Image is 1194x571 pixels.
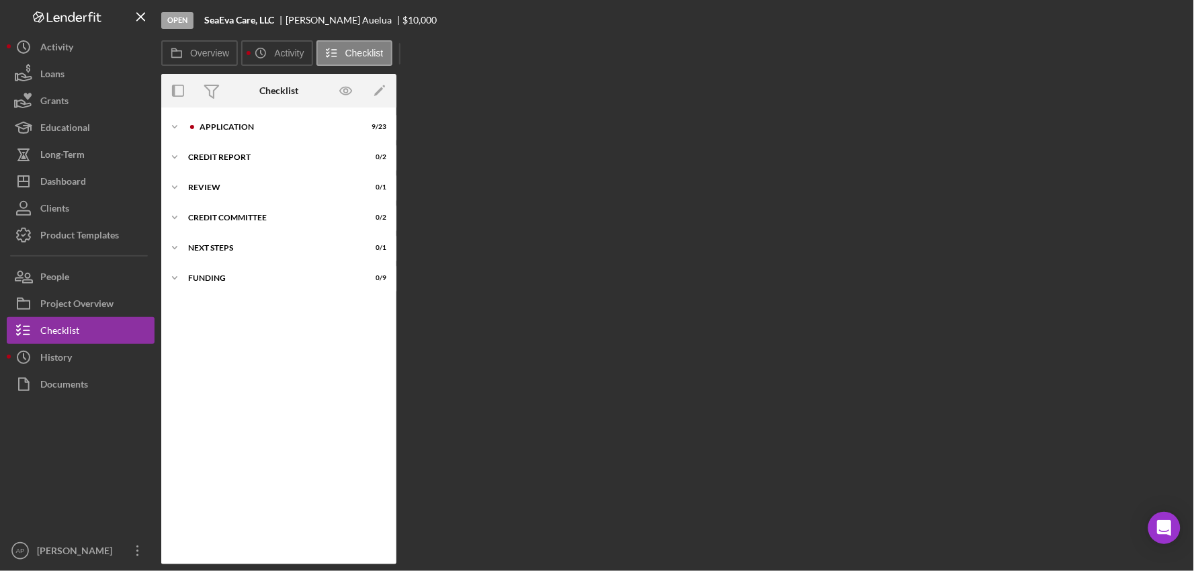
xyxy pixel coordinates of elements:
label: Overview [190,48,229,58]
button: People [7,263,155,290]
button: Project Overview [7,290,155,317]
button: Clients [7,195,155,222]
div: People [40,263,69,294]
div: Application [200,123,353,131]
b: SeaEva Care, LLC [204,15,274,26]
div: Documents [40,371,88,401]
div: Long-Term [40,141,85,171]
button: Grants [7,87,155,114]
div: Project Overview [40,290,114,320]
button: Documents [7,371,155,398]
div: Loans [40,60,65,91]
div: 0 / 1 [362,183,386,191]
div: Dashboard [40,168,86,198]
div: Grants [40,87,69,118]
div: [PERSON_NAME] Auelua [286,15,403,26]
div: 9 / 23 [362,123,386,131]
button: Dashboard [7,168,155,195]
div: Open [161,12,194,29]
div: Credit report [188,153,353,161]
div: 0 / 1 [362,244,386,252]
button: Activity [7,34,155,60]
button: AP[PERSON_NAME] [7,537,155,564]
div: History [40,344,72,374]
div: Clients [40,195,69,225]
span: $10,000 [403,14,437,26]
button: Loans [7,60,155,87]
text: AP [16,547,25,555]
label: Activity [274,48,304,58]
button: Checklist [316,40,392,66]
button: Educational [7,114,155,141]
div: 0 / 2 [362,214,386,222]
div: Review [188,183,353,191]
div: Credit Committee [188,214,353,222]
div: Checklist [259,85,298,96]
div: Open Intercom Messenger [1148,512,1181,544]
button: Long-Term [7,141,155,168]
div: 0 / 9 [362,274,386,282]
div: Funding [188,274,353,282]
div: Activity [40,34,73,64]
div: Next Steps [188,244,353,252]
label: Checklist [345,48,384,58]
button: Overview [161,40,238,66]
button: History [7,344,155,371]
button: Checklist [7,317,155,344]
div: [PERSON_NAME] [34,537,121,568]
div: 0 / 2 [362,153,386,161]
div: Educational [40,114,90,144]
button: Activity [241,40,312,66]
div: Checklist [40,317,79,347]
div: Product Templates [40,222,119,252]
button: Product Templates [7,222,155,249]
